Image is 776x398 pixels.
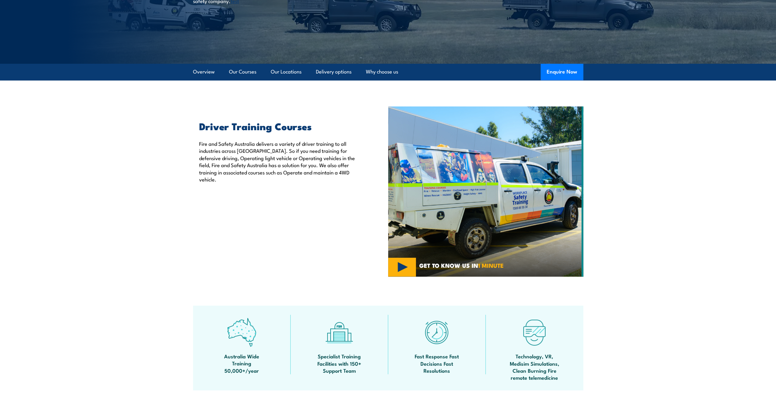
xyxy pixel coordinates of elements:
a: Why choose us [366,64,398,80]
a: Our Locations [271,64,302,80]
button: Enquire Now [541,64,583,80]
img: auswide-icon [227,318,256,347]
a: Delivery options [316,64,352,80]
span: Technology, VR, Medisim Simulations, Clean Burning Fire remote telemedicine [507,353,562,381]
span: Fast Response Fast Decisions Fast Resolutions [409,353,464,374]
img: Category Driver Training CoursesVideo (1) [388,106,583,277]
span: Specialist Training Facilities with 150+ Support Team [312,353,367,374]
p: Fire and Safety Australia delivers a variety of driver training to all industries across [GEOGRAP... [199,140,360,183]
a: Overview [193,64,215,80]
img: fast-icon [422,318,451,347]
span: GET TO KNOW US IN [419,263,504,268]
span: Australia Wide Training 50,000+/year [214,353,269,374]
h2: Driver Training Courses [199,122,360,130]
img: tech-icon [520,318,549,347]
a: Our Courses [229,64,256,80]
strong: 1 MINUTE [478,261,504,270]
img: facilities-icon [325,318,354,347]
